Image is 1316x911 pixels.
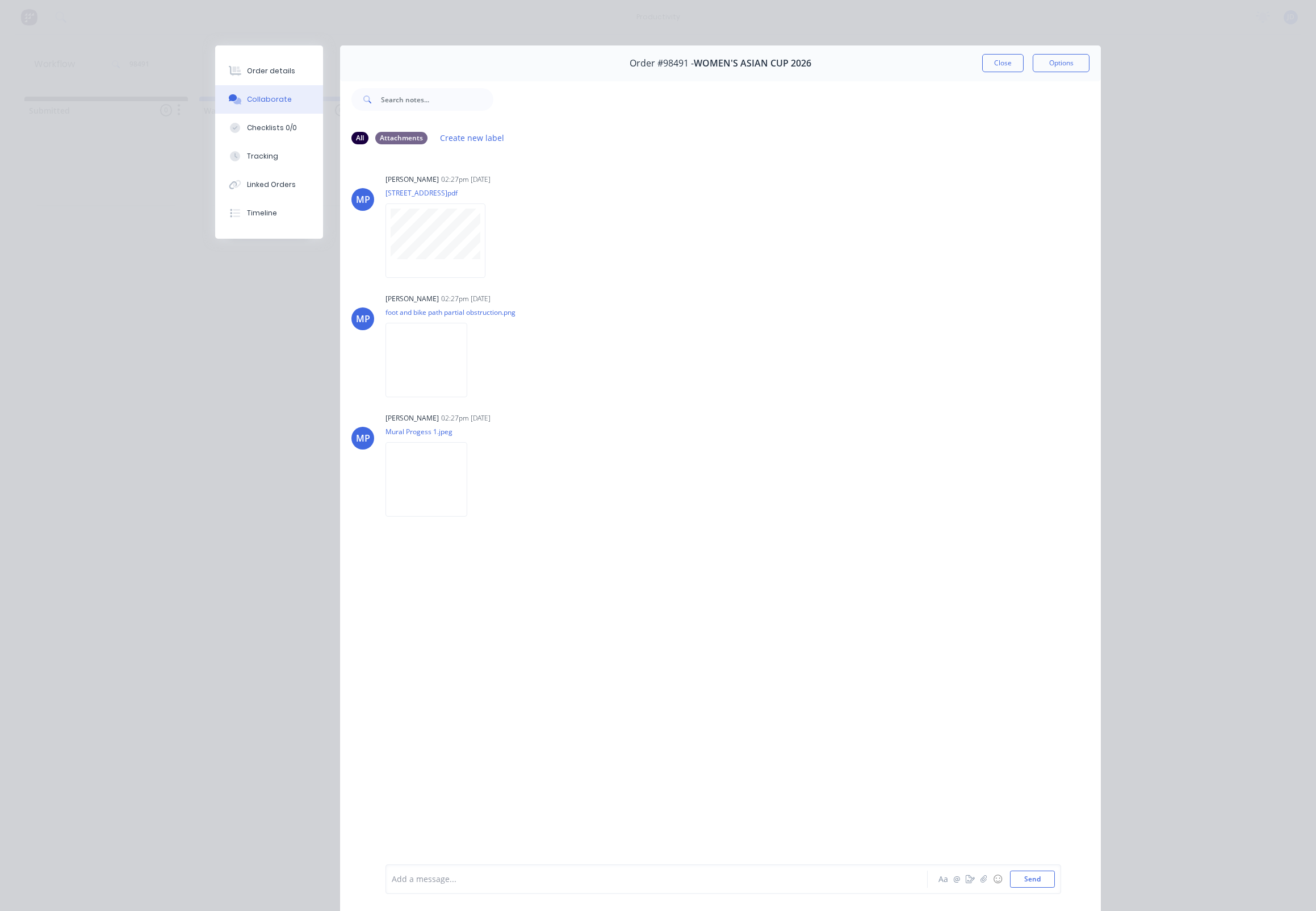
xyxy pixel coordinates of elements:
button: Options [1033,54,1089,72]
div: Order details [247,66,295,76]
div: [PERSON_NAME] [385,294,439,304]
div: [PERSON_NAME] [385,413,439,423]
div: Tracking [247,151,278,161]
button: Create new label [434,130,510,145]
button: Linked Orders [215,170,323,199]
span: Order #98491 - [630,58,694,69]
div: 02:27pm [DATE] [441,413,491,423]
button: @ [950,872,963,886]
div: MP [356,312,370,326]
p: [STREET_ADDRESS]pdf [385,188,497,198]
div: Checklists 0/0 [247,123,297,133]
button: Order details [215,57,323,85]
button: Tracking [215,142,323,170]
div: MP [356,431,370,445]
div: [PERSON_NAME] [385,174,439,185]
input: Search notes... [381,88,493,111]
button: ☺ [991,872,1004,886]
button: Checklists 0/0 [215,114,323,142]
button: Timeline [215,199,323,227]
button: Close [982,54,1024,72]
button: Aa [936,872,950,886]
button: Send [1010,871,1055,888]
button: Collaborate [215,85,323,114]
div: Timeline [247,208,277,218]
div: All [351,132,368,144]
span: WOMEN'S ASIAN CUP 2026 [694,58,811,69]
div: MP [356,193,370,206]
p: Mural Progess 1.jpeg [385,427,479,436]
div: 02:27pm [DATE] [441,294,491,304]
p: foot and bike path partial obstruction.png [385,307,515,317]
div: Collaborate [247,94,292,105]
div: Linked Orders [247,180,296,190]
div: Attachments [375,132,428,144]
div: 02:27pm [DATE] [441,174,491,185]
